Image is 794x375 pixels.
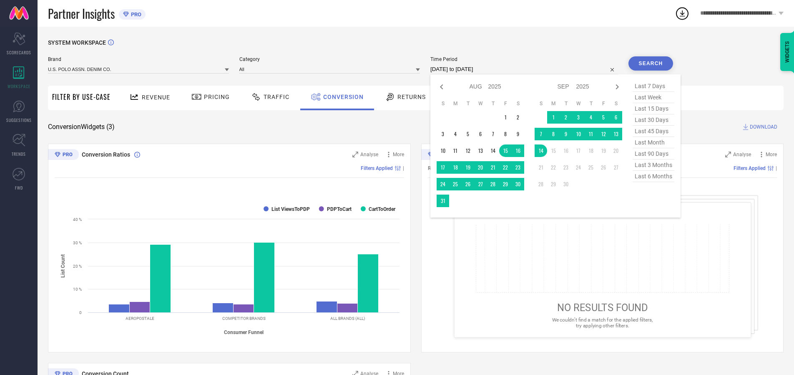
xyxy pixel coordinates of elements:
[437,161,449,174] td: Sun Aug 17 2025
[48,123,115,131] span: Conversion Widgets ( 3 )
[462,100,474,107] th: Tuesday
[403,165,404,171] span: |
[474,161,487,174] td: Wed Aug 20 2025
[633,160,674,171] span: last 3 months
[437,178,449,190] td: Sun Aug 24 2025
[560,178,572,190] td: Tue Sep 30 2025
[512,128,524,140] td: Sat Aug 09 2025
[499,178,512,190] td: Fri Aug 29 2025
[52,92,111,102] span: Filter By Use-Case
[462,178,474,190] td: Tue Aug 26 2025
[430,64,618,74] input: Select time period
[204,94,230,100] span: Pricing
[369,206,396,212] text: CartToOrder
[428,165,469,171] span: Revenue (% share)
[585,161,597,174] td: Thu Sep 25 2025
[499,161,512,174] td: Fri Aug 22 2025
[437,100,449,107] th: Sunday
[142,94,170,101] span: Revenue
[73,264,82,269] text: 20 %
[449,144,462,157] td: Mon Aug 11 2025
[361,165,393,171] span: Filters Applied
[449,178,462,190] td: Mon Aug 25 2025
[552,317,653,328] span: We couldn’t find a match for the applied filters, try applying other filters.
[512,100,524,107] th: Saturday
[474,128,487,140] td: Wed Aug 06 2025
[766,152,777,157] span: More
[397,94,426,100] span: Returns
[610,128,622,140] td: Sat Sep 13 2025
[734,165,766,171] span: Filters Applied
[352,152,358,157] svg: Zoom
[73,287,82,291] text: 10 %
[499,144,512,157] td: Fri Aug 15 2025
[633,92,674,103] span: last week
[437,195,449,207] td: Sun Aug 31 2025
[733,152,751,157] span: Analyse
[560,100,572,107] th: Tuesday
[474,100,487,107] th: Wednesday
[597,144,610,157] td: Fri Sep 19 2025
[60,254,66,277] tspan: List Count
[610,111,622,124] td: Sat Sep 06 2025
[633,148,674,160] span: last 90 days
[547,128,560,140] td: Mon Sep 08 2025
[572,111,585,124] td: Wed Sep 03 2025
[323,94,364,100] span: Conversion
[547,161,560,174] td: Mon Sep 22 2025
[557,302,648,314] span: NO RESULTS FOUND
[572,128,585,140] td: Wed Sep 10 2025
[82,151,130,158] span: Conversion Ratios
[79,310,82,315] text: 0
[129,11,141,18] span: PRO
[512,144,524,157] td: Sat Aug 16 2025
[449,161,462,174] td: Mon Aug 18 2025
[449,128,462,140] td: Mon Aug 04 2025
[750,123,777,131] span: DOWNLOAD
[449,100,462,107] th: Monday
[487,161,499,174] td: Thu Aug 21 2025
[487,100,499,107] th: Thursday
[12,151,26,157] span: TRENDS
[360,152,378,157] span: Analyse
[547,144,560,157] td: Mon Sep 15 2025
[8,83,30,89] span: WORKSPACE
[224,329,264,335] tspan: Consumer Funnel
[330,316,365,321] text: ALL BRANDS (ALL)
[487,178,499,190] td: Thu Aug 28 2025
[610,161,622,174] td: Sat Sep 27 2025
[430,56,618,62] span: Time Period
[725,152,731,157] svg: Zoom
[487,144,499,157] td: Thu Aug 14 2025
[239,56,420,62] span: Category
[499,111,512,124] td: Fri Aug 01 2025
[512,111,524,124] td: Sat Aug 02 2025
[612,82,622,92] div: Next month
[499,128,512,140] td: Fri Aug 08 2025
[610,144,622,157] td: Sat Sep 20 2025
[126,316,154,321] text: AEROPOSTALE
[597,128,610,140] td: Fri Sep 12 2025
[597,111,610,124] td: Fri Sep 05 2025
[628,56,673,71] button: Search
[73,241,82,245] text: 30 %
[535,100,547,107] th: Sunday
[560,161,572,174] td: Tue Sep 23 2025
[48,56,229,62] span: Brand
[572,100,585,107] th: Wednesday
[633,114,674,126] span: last 30 days
[15,185,23,191] span: FWD
[547,100,560,107] th: Monday
[487,128,499,140] td: Thu Aug 07 2025
[585,144,597,157] td: Thu Sep 18 2025
[535,178,547,190] td: Sun Sep 28 2025
[437,128,449,140] td: Sun Aug 03 2025
[585,100,597,107] th: Thursday
[535,161,547,174] td: Sun Sep 21 2025
[535,144,547,157] td: Sun Sep 14 2025
[560,144,572,157] td: Tue Sep 16 2025
[462,144,474,157] td: Tue Aug 12 2025
[547,111,560,124] td: Mon Sep 01 2025
[675,6,690,21] div: Open download list
[437,144,449,157] td: Sun Aug 10 2025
